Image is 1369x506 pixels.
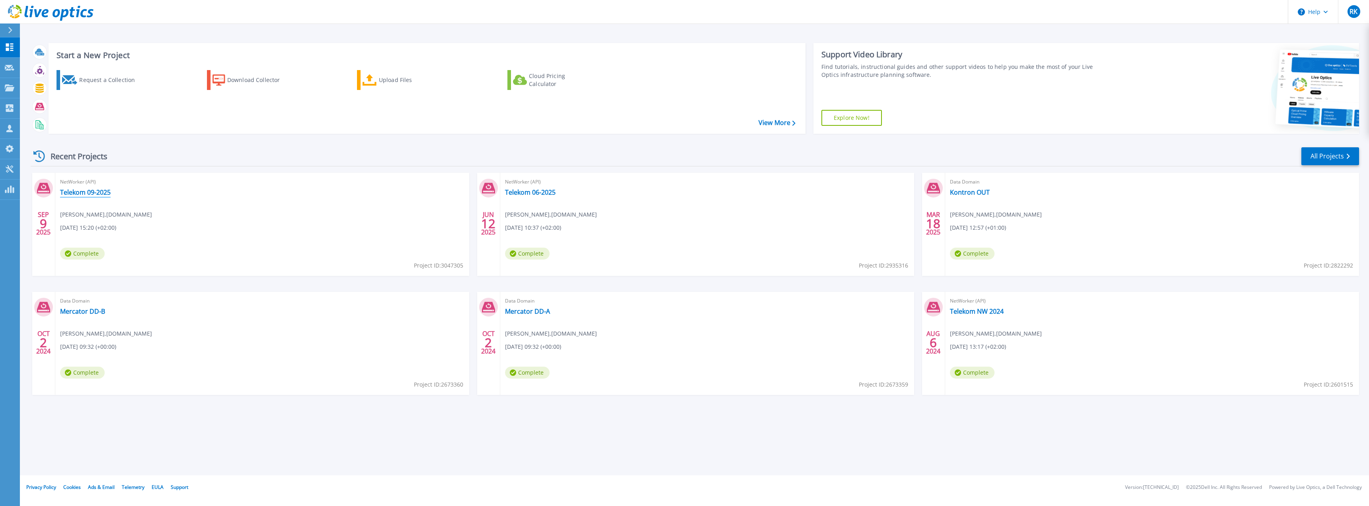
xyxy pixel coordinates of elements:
a: Cookies [63,484,81,490]
span: Project ID: 2822292 [1304,261,1353,270]
div: JUN 2025 [481,209,496,238]
span: Data Domain [950,178,1354,186]
div: Upload Files [379,72,443,88]
a: Ads & Email [88,484,115,490]
span: Project ID: 2673359 [859,380,908,389]
li: Powered by Live Optics, a Dell Technology [1269,485,1362,490]
span: [PERSON_NAME] , [DOMAIN_NAME] [950,329,1042,338]
span: Project ID: 3047305 [414,261,463,270]
span: Data Domain [505,297,909,305]
span: NetWorker (API) [60,178,464,186]
a: Request a Collection [57,70,145,90]
span: Complete [950,367,995,379]
a: View More [759,119,796,127]
span: 9 [40,220,47,227]
span: Project ID: 2673360 [414,380,463,389]
span: Project ID: 2601515 [1304,380,1353,389]
div: Download Collector [227,72,291,88]
div: OCT 2024 [36,328,51,357]
span: [PERSON_NAME] , [DOMAIN_NAME] [950,210,1042,219]
a: EULA [152,484,164,490]
span: Complete [505,248,550,260]
span: NetWorker (API) [950,297,1354,305]
span: [DATE] 15:20 (+02:00) [60,223,116,232]
a: Download Collector [207,70,296,90]
a: Explore Now! [821,110,882,126]
div: MAR 2025 [926,209,941,238]
span: Complete [505,367,550,379]
span: [DATE] 10:37 (+02:00) [505,223,561,232]
span: Complete [60,367,105,379]
div: Support Video Library [821,49,1106,60]
span: [DATE] 13:17 (+02:00) [950,342,1006,351]
span: 6 [930,339,937,346]
a: Privacy Policy [26,484,56,490]
a: Telekom NW 2024 [950,307,1004,315]
a: Cloud Pricing Calculator [507,70,596,90]
div: AUG 2024 [926,328,941,357]
a: Telekom 06-2025 [505,188,556,196]
span: [DATE] 09:32 (+00:00) [60,342,116,351]
div: SEP 2025 [36,209,51,238]
span: [DATE] 09:32 (+00:00) [505,342,561,351]
span: RK [1349,8,1357,15]
div: Cloud Pricing Calculator [529,72,593,88]
span: 2 [40,339,47,346]
span: Data Domain [60,297,464,305]
a: Telekom 09-2025 [60,188,111,196]
a: Mercator DD-B [60,307,105,315]
a: All Projects [1301,147,1359,165]
div: Find tutorials, instructional guides and other support videos to help you make the most of your L... [821,63,1106,79]
div: Request a Collection [79,72,143,88]
span: Project ID: 2935316 [859,261,908,270]
a: Support [171,484,188,490]
a: Kontron OUT [950,188,990,196]
span: [PERSON_NAME] , [DOMAIN_NAME] [60,329,152,338]
li: Version: [TECHNICAL_ID] [1125,485,1179,490]
a: Upload Files [357,70,446,90]
span: [PERSON_NAME] , [DOMAIN_NAME] [60,210,152,219]
a: Mercator DD-A [505,307,550,315]
li: © 2025 Dell Inc. All Rights Reserved [1186,485,1262,490]
span: 12 [481,220,495,227]
div: OCT 2024 [481,328,496,357]
span: Complete [60,248,105,260]
span: 18 [926,220,940,227]
span: [PERSON_NAME] , [DOMAIN_NAME] [505,210,597,219]
span: 2 [485,339,492,346]
span: NetWorker (API) [505,178,909,186]
span: [DATE] 12:57 (+01:00) [950,223,1006,232]
div: Recent Projects [31,147,118,166]
a: Telemetry [122,484,144,490]
span: [PERSON_NAME] , [DOMAIN_NAME] [505,329,597,338]
span: Complete [950,248,995,260]
h3: Start a New Project [57,51,795,60]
